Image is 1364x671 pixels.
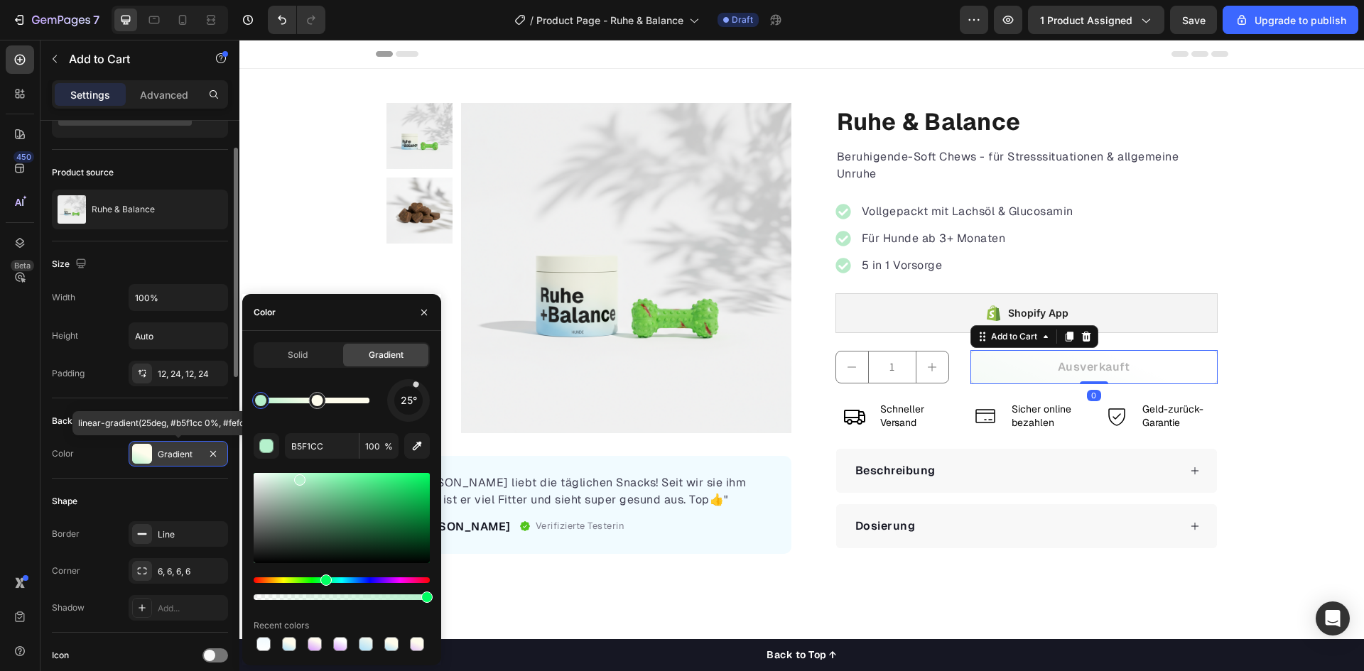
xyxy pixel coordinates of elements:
[597,109,977,143] p: Beruhigende-Soft Chews - für Stresssituationen & allgemeine Unruhe
[1170,6,1217,34] button: Save
[677,312,709,343] button: increment
[536,13,683,28] span: Product Page - Ruhe & Balance
[6,6,106,34] button: 7
[254,577,430,583] div: Hue
[52,601,85,614] div: Shadow
[1223,6,1358,34] button: Upgrade to publish
[731,310,978,344] button: Ausverkauft
[772,363,845,377] p: Sicher online
[93,11,99,28] p: 7
[11,260,34,271] div: Beta
[622,163,834,180] p: Vollgepackt mit Lachsöl & Glucosamin
[769,265,829,282] div: Shopify App
[622,190,834,207] p: Für Hunde ab 3+ Monaten
[288,349,308,361] span: Solid
[254,306,276,319] div: Color
[369,349,404,361] span: Gradient
[140,87,188,102] p: Advanced
[903,363,976,377] p: Geld-zurück-
[903,376,976,391] p: Garantie
[158,602,224,615] div: Add...
[52,528,80,540] div: Border
[254,619,309,632] div: Recent colors
[596,63,978,102] h1: Ruhe & Balance
[1316,601,1350,635] div: Open Intercom Messenger
[268,6,325,34] div: Undo/Redo
[1028,6,1164,34] button: 1 product assigned
[52,367,85,380] div: Padding
[158,565,224,578] div: 6, 6, 6, 6
[52,329,78,342] div: Height
[818,319,891,336] div: Ausverkauft
[158,368,224,381] div: 12, 24, 12, 24
[129,285,227,310] input: Auto
[527,608,597,623] div: Back to Top ↑
[629,312,677,343] input: quantity
[622,217,834,234] p: 5 in 1 Vorsorge
[52,291,75,304] div: Width
[749,290,801,303] div: Add to Cart
[616,422,696,440] p: Beschreibung
[401,392,417,409] span: 25°
[239,40,1364,671] iframe: Design area
[848,350,862,361] div: 0
[641,363,714,391] p: Schneller Versand
[616,478,676,495] p: Dosierung
[52,255,90,274] div: Size
[92,204,155,214] p: Ruhe & Balance
[384,440,393,453] span: %
[296,479,386,493] p: Verifizierte Testerin
[52,649,69,662] div: Icon
[129,323,227,349] input: Auto
[52,166,114,179] div: Product source
[1040,13,1132,28] span: 1 product assigned
[158,528,224,541] div: Line
[285,433,359,459] input: Eg: FFFFFF
[1235,13,1346,28] div: Upgrade to publish
[158,448,199,461] div: Gradient
[530,13,534,28] span: /
[58,195,86,224] img: product feature img
[597,312,629,343] button: decrement
[732,13,753,26] span: Draft
[13,151,34,163] div: 450
[52,447,74,460] div: Color
[52,495,77,508] div: Shape
[52,415,101,427] div: Background
[1182,14,1206,26] span: Save
[772,376,845,391] p: bezahlen
[69,50,190,67] p: Add to Cart
[70,87,110,102] p: Settings
[52,564,80,577] div: Corner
